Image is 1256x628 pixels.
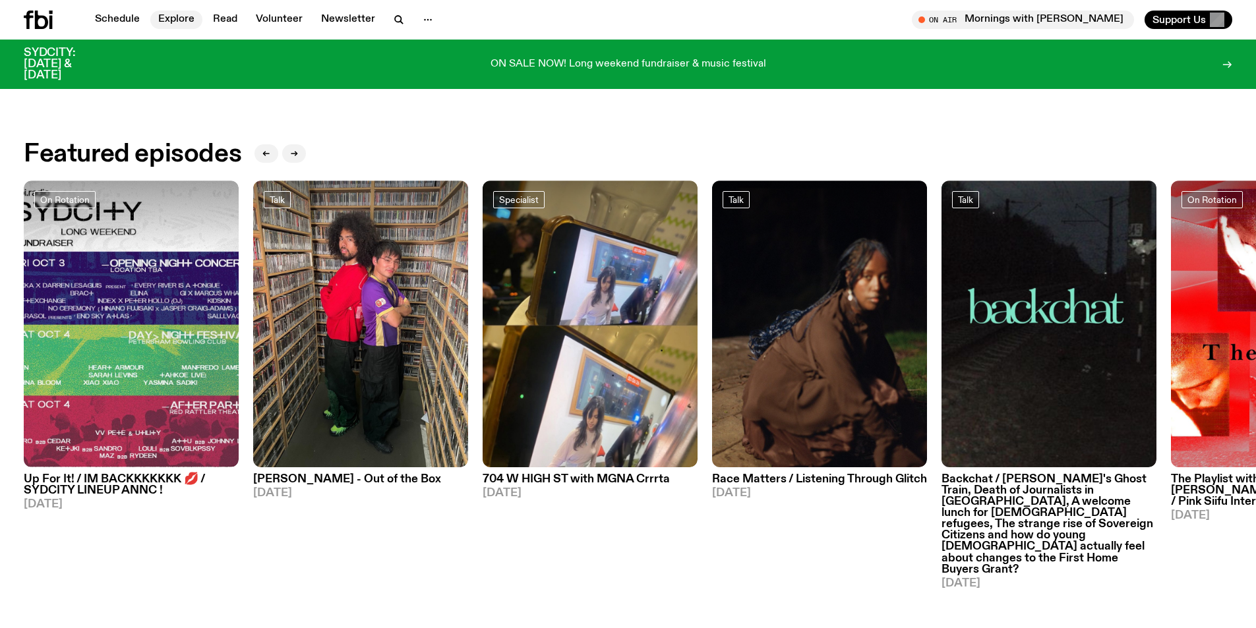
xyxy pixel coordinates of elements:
[253,488,468,499] span: [DATE]
[264,191,291,208] a: Talk
[493,191,545,208] a: Specialist
[40,195,90,205] span: On Rotation
[24,467,239,510] a: Up For It! / IM BACKKKKKKK 💋 / SYDCITY LINEUP ANNC ![DATE]
[958,195,973,205] span: Talk
[1152,14,1206,26] span: Support Us
[248,11,311,29] a: Volunteer
[24,142,241,166] h2: Featured episodes
[942,474,1156,575] h3: Backchat / [PERSON_NAME]'s Ghost Train, Death of Journalists in [GEOGRAPHIC_DATA], A welcome lunc...
[1145,11,1232,29] button: Support Us
[942,467,1156,589] a: Backchat / [PERSON_NAME]'s Ghost Train, Death of Journalists in [GEOGRAPHIC_DATA], A welcome lunc...
[24,499,239,510] span: [DATE]
[205,11,245,29] a: Read
[483,181,698,467] img: Artist MGNA Crrrta
[313,11,383,29] a: Newsletter
[483,474,698,485] h3: 704 W HIGH ST with MGNA Crrrta
[253,467,468,499] a: [PERSON_NAME] - Out of the Box[DATE]
[491,59,766,71] p: ON SALE NOW! Long weekend fundraiser & music festival
[499,195,539,205] span: Specialist
[712,467,927,499] a: Race Matters / Listening Through Glitch[DATE]
[1181,191,1243,208] a: On Rotation
[270,195,285,205] span: Talk
[253,474,468,485] h3: [PERSON_NAME] - Out of the Box
[24,47,108,81] h3: SYDCITY: [DATE] & [DATE]
[712,488,927,499] span: [DATE]
[712,181,927,467] img: Fetle crouches in a park at night. They are wearing a long brown garment and looking solemnly int...
[253,181,468,467] img: Matt Do & Zion Garcia
[24,474,239,496] h3: Up For It! / IM BACKKKKKKK 💋 / SYDCITY LINEUP ANNC !
[34,191,96,208] a: On Rotation
[729,195,744,205] span: Talk
[87,11,148,29] a: Schedule
[942,578,1156,589] span: [DATE]
[952,191,979,208] a: Talk
[1187,195,1237,205] span: On Rotation
[150,11,202,29] a: Explore
[483,488,698,499] span: [DATE]
[912,11,1134,29] button: On AirMornings with [PERSON_NAME]
[723,191,750,208] a: Talk
[483,467,698,499] a: 704 W HIGH ST with MGNA Crrrta[DATE]
[712,474,927,485] h3: Race Matters / Listening Through Glitch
